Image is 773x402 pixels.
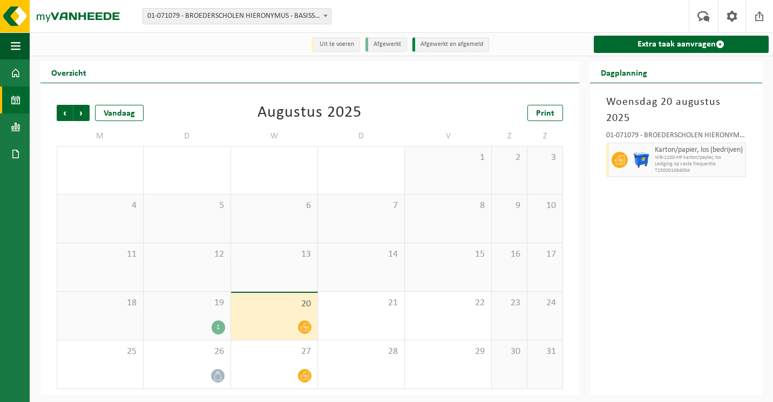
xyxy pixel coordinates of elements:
[63,249,138,260] span: 11
[149,249,225,260] span: 12
[590,62,658,83] h2: Dagplanning
[63,297,138,309] span: 18
[533,346,557,358] span: 31
[536,109,554,118] span: Print
[410,249,486,260] span: 15
[492,126,527,146] td: Z
[655,155,743,161] span: WB-1100-HP karton/papier, los
[533,200,557,212] span: 10
[73,105,90,121] span: Volgende
[149,346,225,358] span: 26
[231,126,318,146] td: W
[63,200,138,212] span: 4
[533,249,557,260] span: 17
[497,346,521,358] span: 30
[40,62,97,83] h2: Overzicht
[527,126,563,146] td: Z
[412,37,489,52] li: Afgewerkt en afgemeld
[57,105,73,121] span: Vorige
[236,346,312,358] span: 27
[410,297,486,309] span: 22
[655,146,743,155] span: Karton/papier, los (bedrijven)
[323,249,399,260] span: 14
[410,346,486,358] span: 29
[655,167,743,174] span: T250001684004
[594,36,769,53] a: Extra taak aanvragen
[527,105,563,121] a: Print
[323,297,399,309] span: 21
[57,126,144,146] td: M
[410,200,486,212] span: 8
[655,161,743,167] span: Lediging op vaste frequentie
[144,126,230,146] td: D
[95,105,144,121] div: Vandaag
[236,249,312,260] span: 13
[405,126,492,146] td: V
[410,152,486,164] span: 1
[497,200,521,212] span: 9
[143,8,331,24] span: 01-071079 - BROEDERSCHOLEN HIERONYMUS - BASISSCHOOL DRIEGAAIEN - SINT-NIKLAAS
[212,320,225,334] div: 1
[497,152,521,164] span: 2
[533,152,557,164] span: 3
[143,9,331,24] span: 01-071079 - BROEDERSCHOLEN HIERONYMUS - BASISSCHOOL DRIEGAAIEN - SINT-NIKLAAS
[311,37,360,52] li: Uit te voeren
[236,298,312,310] span: 20
[533,297,557,309] span: 24
[236,200,312,212] span: 6
[257,105,362,121] div: Augustus 2025
[323,200,399,212] span: 7
[633,152,649,168] img: WB-1100-HPE-BE-04
[318,126,405,146] td: D
[149,200,225,212] span: 5
[63,346,138,358] span: 25
[606,94,746,126] h3: Woensdag 20 augustus 2025
[497,297,521,309] span: 23
[365,37,407,52] li: Afgewerkt
[149,297,225,309] span: 19
[323,346,399,358] span: 28
[606,132,746,143] div: 01-071079 - BROEDERSCHOLEN HIERONYMUS - BASISSCHOOL [GEOGRAPHIC_DATA] - [GEOGRAPHIC_DATA]
[497,249,521,260] span: 16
